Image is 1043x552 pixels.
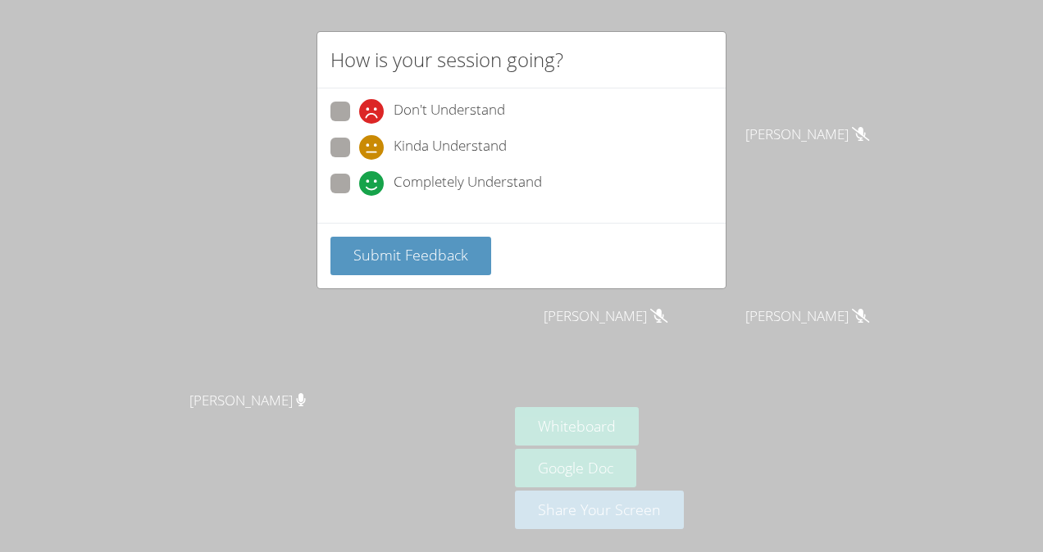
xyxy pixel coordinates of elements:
[353,245,468,265] span: Submit Feedback
[330,237,491,275] button: Submit Feedback
[330,45,563,75] h2: How is your session going?
[394,99,505,124] span: Don't Understand
[394,171,542,196] span: Completely Understand
[394,135,507,160] span: Kinda Understand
